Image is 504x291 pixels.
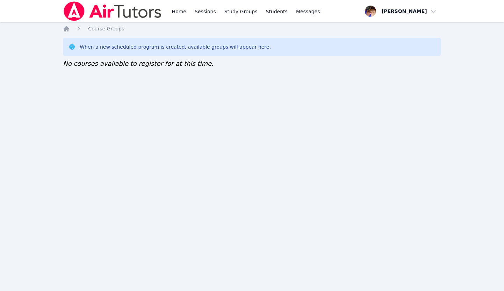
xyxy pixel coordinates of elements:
span: Course Groups [88,26,124,31]
span: No courses available to register for at this time. [63,60,214,67]
img: Air Tutors [63,1,162,21]
a: Course Groups [88,25,124,32]
span: Messages [296,8,320,15]
nav: Breadcrumb [63,25,441,32]
div: When a new scheduled program is created, available groups will appear here. [80,43,271,50]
